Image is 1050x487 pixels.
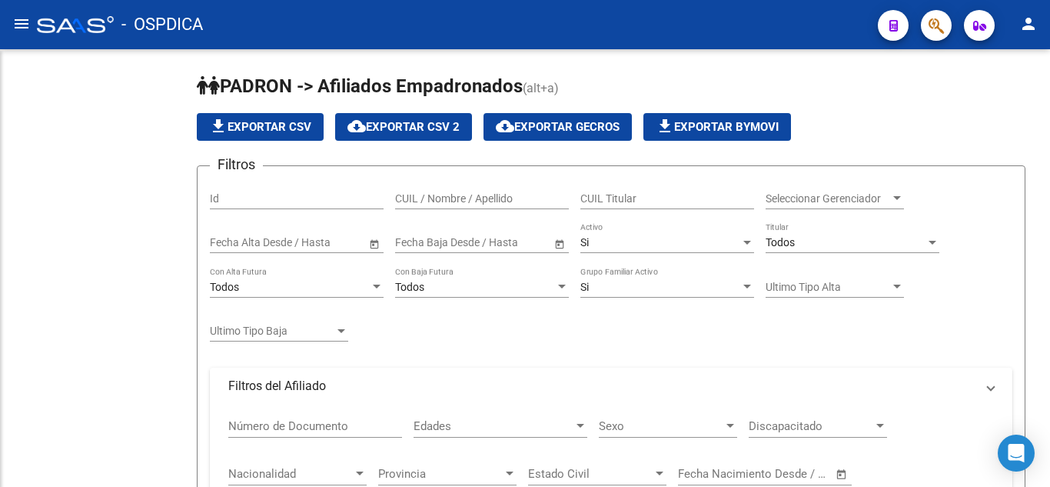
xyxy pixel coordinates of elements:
span: Sexo [599,419,723,433]
mat-icon: cloud_download [496,117,514,135]
span: Nacionalidad [228,467,353,481]
button: Exportar GECROS [483,113,632,141]
mat-expansion-panel-header: Filtros del Afiliado [210,368,1012,405]
span: Provincia [378,467,503,481]
span: Discapacitado [749,419,873,433]
span: Todos [766,236,795,249]
button: Open calendar [833,465,851,483]
button: Exportar CSV 2 [335,113,472,141]
span: Todos [210,281,239,293]
button: Open calendar [551,235,567,252]
span: Exportar CSV 2 [347,120,460,134]
span: Ultimo Tipo Alta [766,281,890,294]
span: - OSPDICA [121,8,203,42]
input: Fecha fin [279,236,354,249]
div: Open Intercom Messenger [998,435,1035,472]
span: PADRON -> Afiliados Empadronados [197,75,523,97]
mat-panel-title: Filtros del Afiliado [228,378,975,395]
span: Seleccionar Gerenciador [766,192,890,205]
h3: Filtros [210,154,263,175]
span: Todos [395,281,424,293]
input: Fecha fin [464,236,540,249]
mat-icon: person [1019,15,1038,33]
mat-icon: menu [12,15,31,33]
button: Exportar Bymovi [643,113,791,141]
span: Exportar Bymovi [656,120,779,134]
input: Fecha inicio [210,236,266,249]
input: Fecha fin [754,467,829,481]
span: Si [580,281,589,293]
span: Exportar CSV [209,120,311,134]
button: Exportar CSV [197,113,324,141]
mat-icon: cloud_download [347,117,366,135]
button: Open calendar [366,235,382,252]
span: Exportar GECROS [496,120,620,134]
mat-icon: file_download [209,117,228,135]
mat-icon: file_download [656,117,674,135]
span: Ultimo Tipo Baja [210,325,334,338]
span: Edades [414,419,573,433]
span: Si [580,236,589,249]
input: Fecha inicio [395,236,451,249]
span: (alt+a) [523,81,559,95]
input: Fecha inicio [678,467,740,481]
span: Estado Civil [528,467,653,481]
